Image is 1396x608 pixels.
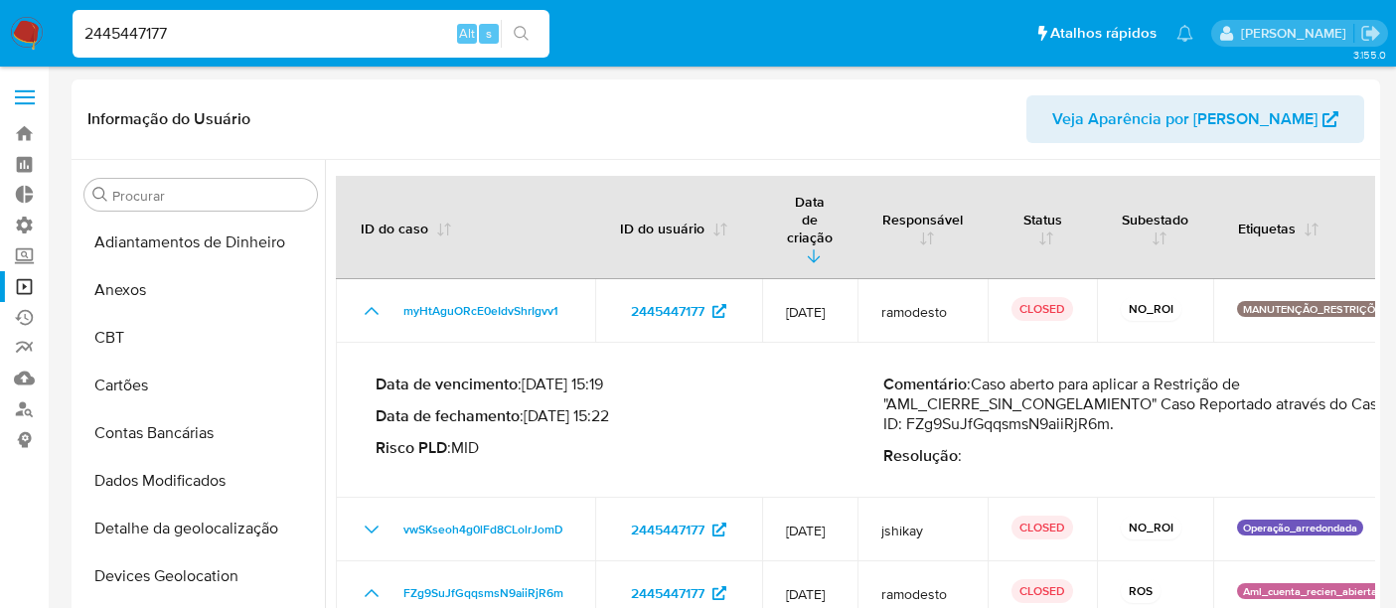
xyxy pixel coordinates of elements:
[77,505,325,552] button: Detalhe da geolocalização
[486,24,492,43] span: s
[77,266,325,314] button: Anexos
[501,20,542,48] button: search-icon
[77,219,325,266] button: Adiantamentos de Dinheiro
[1360,23,1381,44] a: Sair
[77,409,325,457] button: Contas Bancárias
[1026,95,1364,143] button: Veja Aparência por [PERSON_NAME]
[77,457,325,505] button: Dados Modificados
[73,21,549,47] input: Pesquise usuários ou casos...
[459,24,475,43] span: Alt
[77,314,325,362] button: CBT
[1052,95,1318,143] span: Veja Aparência por [PERSON_NAME]
[1176,25,1193,42] a: Notificações
[1241,24,1353,43] p: alexandra.macedo@mercadolivre.com
[112,187,309,205] input: Procurar
[1050,23,1157,44] span: Atalhos rápidos
[92,187,108,203] button: Procurar
[77,362,325,409] button: Cartões
[77,552,325,600] button: Devices Geolocation
[87,109,250,129] h1: Informação do Usuário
